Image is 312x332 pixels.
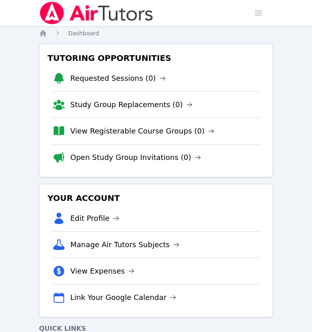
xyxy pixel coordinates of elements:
a: Edit Profile [70,213,119,224]
a: Open Study Group Invitations (0) [70,152,201,163]
a: Link Your Google Calendar [70,292,176,303]
span: Dashboard [68,30,99,37]
a: Requested Sessions (0) [70,73,166,84]
a: Manage Air Tutors Subjects [70,239,180,250]
a: View Expenses [70,265,134,277]
h3: Tutoring Opportunities [46,51,266,65]
img: Air Tutors [39,2,154,24]
a: Dashboard [68,29,99,37]
a: View Registerable Course Groups (0) [70,125,214,137]
nav: Breadcrumb [39,29,273,37]
a: Study Group Replacements (0) [70,99,193,110]
h3: Your Account [46,191,266,205]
